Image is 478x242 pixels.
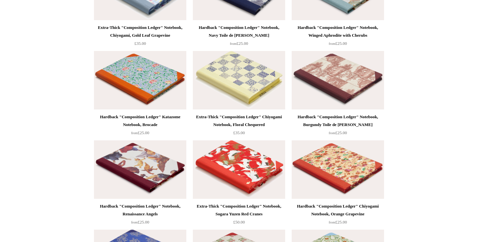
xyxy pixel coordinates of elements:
span: from [230,42,236,45]
img: Hardback "Composition Ledger" Chiyogami Notebook, Orange Grapevine [292,140,384,199]
a: Hardback "Composition Ledger" Notebook, Winged Aphrodite with Cherubs from£25.00 [292,24,384,50]
span: £25.00 [131,220,149,224]
a: Hardback "Composition Ledger" Katazome Notebook, Brocade from£25.00 [94,113,186,140]
a: Hardback "Composition Ledger" Chiyogami Notebook, Orange Grapevine Hardback "Composition Ledger" ... [292,140,384,199]
a: Extra-Thick "Composition Ledger" Notebook, Sogara Yuzen Red Cranes £50.00 [193,202,285,229]
a: Hardback "Composition Ledger" Notebook, Burgundy Toile de [PERSON_NAME] from£25.00 [292,113,384,140]
a: Hardback "Composition Ledger" Notebook, Burgundy Toile de Jouy Hardback "Composition Ledger" Note... [292,51,384,109]
div: Hardback "Composition Ledger" Katazome Notebook, Brocade [96,113,185,129]
span: £25.00 [329,220,347,224]
div: Extra-Thick "Composition Ledger" Notebook, Chiyogami, Gold Leaf Grapevine [96,24,185,39]
div: Hardback "Composition Ledger" Notebook, Burgundy Toile de [PERSON_NAME] [293,113,382,129]
span: £50.00 [233,220,245,224]
span: £25.00 [131,130,149,135]
img: Extra-Thick "Composition Ledger" Notebook, Sogara Yuzen Red Cranes [193,140,285,199]
span: £25.00 [329,41,347,46]
img: Extra-Thick "Composition Ledger" Chiyogami Notebook, Floral Chequered [193,51,285,109]
span: from [329,42,335,45]
div: Hardback "Composition Ledger" Notebook, Navy Toile de [PERSON_NAME] [194,24,284,39]
div: Extra-Thick "Composition Ledger" Chiyogami Notebook, Floral Chequered [194,113,284,129]
span: £35.00 [134,41,146,46]
span: from [131,131,138,135]
a: Extra-Thick "Composition Ledger" Chiyogami Notebook, Floral Chequered Extra-Thick "Composition Le... [193,51,285,109]
span: from [329,131,335,135]
a: Hardback "Composition Ledger" Katazome Notebook, Brocade Hardback "Composition Ledger" Katazome N... [94,51,186,109]
div: Extra-Thick "Composition Ledger" Notebook, Sogara Yuzen Red Cranes [194,202,284,218]
a: Hardback "Composition Ledger" Chiyogami Notebook, Orange Grapevine from£25.00 [292,202,384,229]
a: Extra-Thick "Composition Ledger" Chiyogami Notebook, Floral Chequered £35.00 [193,113,285,140]
span: from [131,221,138,224]
a: Hardback "Composition Ledger" Notebook, Renaissance Angels from£25.00 [94,202,186,229]
img: Hardback "Composition Ledger" Notebook, Burgundy Toile de Jouy [292,51,384,109]
img: Hardback "Composition Ledger" Notebook, Renaissance Angels [94,140,186,199]
span: £25.00 [329,130,347,135]
div: Hardback "Composition Ledger" Notebook, Renaissance Angels [96,202,185,218]
span: £35.00 [233,130,245,135]
a: Extra-Thick "Composition Ledger" Notebook, Sogara Yuzen Red Cranes Extra-Thick "Composition Ledge... [193,140,285,199]
span: £25.00 [230,41,248,46]
div: Hardback "Composition Ledger" Chiyogami Notebook, Orange Grapevine [293,202,382,218]
div: Hardback "Composition Ledger" Notebook, Winged Aphrodite with Cherubs [293,24,382,39]
img: Hardback "Composition Ledger" Katazome Notebook, Brocade [94,51,186,109]
a: Extra-Thick "Composition Ledger" Notebook, Chiyogami, Gold Leaf Grapevine £35.00 [94,24,186,50]
span: from [329,221,335,224]
a: Hardback "Composition Ledger" Notebook, Renaissance Angels Hardback "Composition Ledger" Notebook... [94,140,186,199]
a: Hardback "Composition Ledger" Notebook, Navy Toile de [PERSON_NAME] from£25.00 [193,24,285,50]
